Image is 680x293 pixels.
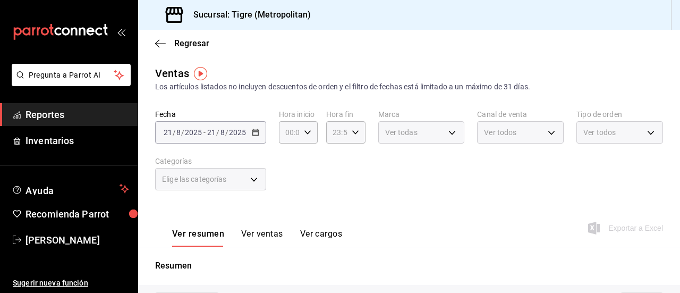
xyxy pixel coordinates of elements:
[300,229,343,247] button: Ver cargos
[155,157,266,165] label: Categorías
[484,127,516,138] span: Ver todos
[194,67,207,80] img: Tooltip marker
[207,128,216,137] input: --
[12,64,131,86] button: Pregunta a Parrot AI
[25,107,129,122] span: Reportes
[155,65,189,81] div: Ventas
[184,128,202,137] input: ----
[203,128,206,137] span: -
[174,38,209,48] span: Regresar
[241,229,283,247] button: Ver ventas
[181,128,184,137] span: /
[176,128,181,137] input: --
[25,182,115,195] span: Ayuda
[13,278,129,289] span: Sugerir nueva función
[162,174,227,185] span: Elige las categorías
[185,9,311,21] h3: Sucursal: Tigre (Metropolitan)
[155,111,266,118] label: Fecha
[172,229,224,247] button: Ver resumen
[228,128,246,137] input: ----
[576,111,663,118] label: Tipo de orden
[477,111,564,118] label: Canal de venta
[163,128,173,137] input: --
[385,127,418,138] span: Ver todas
[25,233,129,247] span: [PERSON_NAME]
[172,229,342,247] div: navigation tabs
[155,81,663,93] div: Los artículos listados no incluyen descuentos de orden y el filtro de fechas está limitado a un m...
[378,111,465,118] label: Marca
[173,128,176,137] span: /
[279,111,318,118] label: Hora inicio
[7,77,131,88] a: Pregunta a Parrot AI
[583,127,616,138] span: Ver todos
[155,259,663,272] p: Resumen
[216,128,219,137] span: /
[326,111,365,118] label: Hora fin
[29,70,114,81] span: Pregunta a Parrot AI
[25,207,129,221] span: Recomienda Parrot
[25,133,129,148] span: Inventarios
[117,28,125,36] button: open_drawer_menu
[155,38,209,48] button: Regresar
[225,128,228,137] span: /
[220,128,225,137] input: --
